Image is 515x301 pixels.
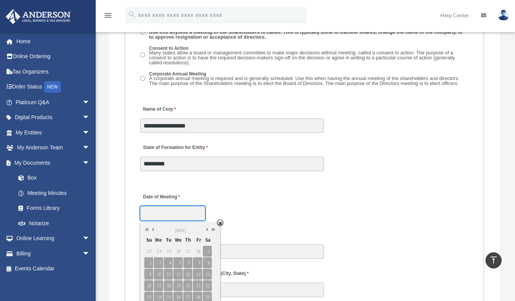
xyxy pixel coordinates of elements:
[44,81,61,93] div: NEW
[82,231,98,247] span: arrow_drop_down
[3,9,73,24] img: Anderson Advisors Platinum Portal
[203,280,212,291] span: 22
[149,75,459,86] span: A corporate annual meeting is required and is generally scheduled. Use this when having the annua...
[82,155,98,171] span: arrow_drop_down
[193,280,202,291] span: 21
[154,246,163,257] span: 24
[193,269,202,280] span: 14
[103,13,113,20] a: menu
[149,29,463,40] span: Use this anytime a meeting of the Shareholders is called. This is typically done to transfer shar...
[140,105,178,115] label: Name of Corp
[489,255,498,265] i: vertical_align_top
[11,201,101,216] a: Forms Library
[5,95,101,110] a: Platinum Q&Aarrow_drop_down
[5,64,101,79] a: Tax Organizers
[173,269,182,280] span: 12
[5,261,101,276] a: Events Calendar
[193,257,202,268] span: 7
[154,269,163,280] span: 10
[82,95,98,110] span: arrow_drop_down
[164,246,173,257] span: 25
[203,269,212,280] span: 15
[173,246,182,257] span: 26
[154,280,163,291] span: 17
[193,235,202,245] span: Fr
[147,25,469,41] label: Special Shareholders Meeting
[144,269,153,280] span: 9
[5,49,101,64] a: Online Ordering
[82,110,98,126] span: arrow_drop_down
[175,228,186,233] span: [DATE]
[5,125,101,140] a: My Entitiesarrow_drop_down
[144,257,153,268] span: 2
[203,235,212,245] span: Sa
[154,235,163,245] span: Mo
[498,10,509,21] img: User Pic
[173,235,182,245] span: We
[5,231,101,246] a: Online Learningarrow_drop_down
[183,246,192,257] span: 27
[11,185,98,201] a: Meeting Minutes
[173,280,182,291] span: 19
[164,280,173,291] span: 18
[183,269,192,280] span: 13
[140,142,209,153] label: State of Formation for Entity
[128,10,136,19] i: search
[193,246,202,257] span: 28
[103,11,113,20] i: menu
[149,50,455,65] span: Many states allow a board or management committee to make major decisions without meeting, called...
[164,269,173,280] span: 11
[140,192,213,203] label: Date of Meeting
[144,235,153,245] span: Su
[5,34,101,49] a: Home
[486,252,502,268] a: vertical_align_top
[147,45,469,67] label: Consent to Action
[164,257,173,268] span: 4
[183,235,192,245] span: Th
[173,257,182,268] span: 5
[144,280,153,291] span: 16
[183,257,192,268] span: 6
[11,216,101,231] a: Notarize
[203,257,212,268] span: 8
[154,257,163,268] span: 3
[5,79,101,95] a: Order StatusNEW
[5,140,101,155] a: My Anderson Teamarrow_drop_down
[5,246,101,261] a: Billingarrow_drop_down
[11,170,101,186] a: Box
[183,280,192,291] span: 20
[82,246,98,262] span: arrow_drop_down
[82,140,98,156] span: arrow_drop_down
[5,110,101,125] a: Digital Productsarrow_drop_down
[5,155,101,170] a: My Documentsarrow_drop_down
[82,125,98,141] span: arrow_drop_down
[144,246,153,257] span: 23
[164,235,173,245] span: Tu
[203,246,212,257] span: 1
[147,71,469,88] label: Corporate Annual Meeting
